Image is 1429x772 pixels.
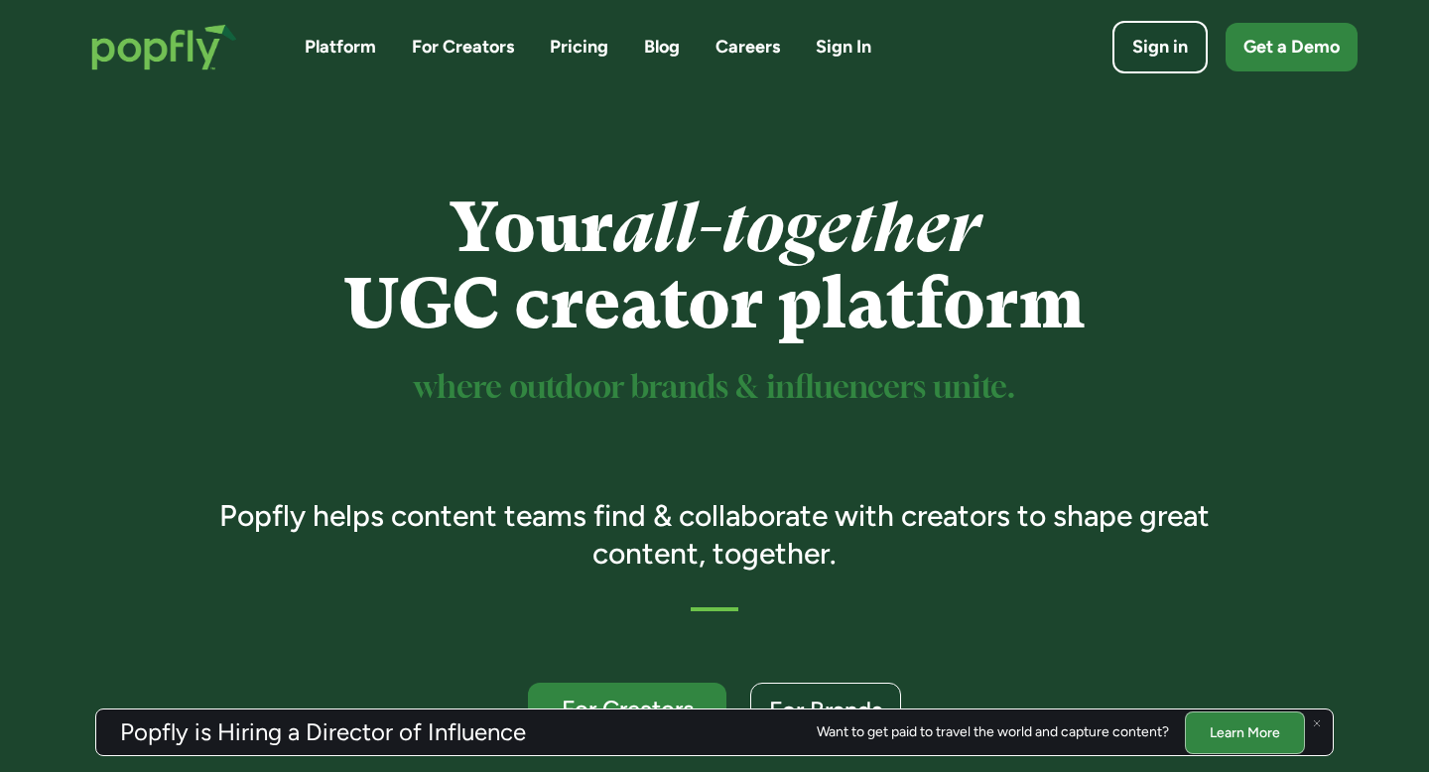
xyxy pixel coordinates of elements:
[1112,21,1208,73] a: Sign in
[71,4,257,90] a: home
[546,697,709,721] div: For Creators
[414,373,1015,404] sup: where outdoor brands & influencers unite.
[817,724,1169,740] div: Want to get paid to travel the world and capture content?
[305,35,376,60] a: Platform
[550,35,608,60] a: Pricing
[816,35,871,60] a: Sign In
[769,698,882,722] div: For Brands
[644,35,680,60] a: Blog
[192,497,1238,572] h3: Popfly helps content teams find & collaborate with creators to shape great content, together.
[120,720,526,744] h3: Popfly is Hiring a Director of Influence
[613,188,979,268] em: all-together
[528,683,726,736] a: For Creators
[1185,710,1305,753] a: Learn More
[715,35,780,60] a: Careers
[1226,23,1358,71] a: Get a Demo
[192,190,1238,342] h1: Your UGC creator platform
[750,683,901,736] a: For Brands
[1132,35,1188,60] div: Sign in
[412,35,514,60] a: For Creators
[1243,35,1340,60] div: Get a Demo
